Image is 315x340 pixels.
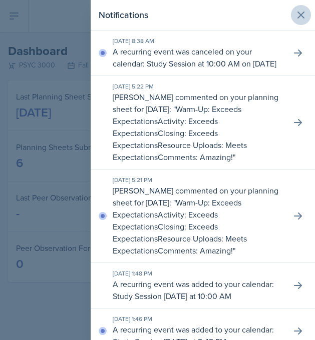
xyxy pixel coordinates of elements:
[113,115,218,138] p: Activity: Exceeds Expectations
[113,82,283,91] div: [DATE] 5:22 PM
[113,209,218,232] p: Activity: Exceeds Expectations
[113,36,283,45] div: [DATE] 8:38 AM
[113,91,283,163] p: [PERSON_NAME] commented on your planning sheet for [DATE]: " "
[113,278,283,302] p: A recurring event was added to your calendar: Study Session [DATE] at 10:00 AM
[113,139,247,162] p: Resource Uploads: Meets Expectations
[113,233,247,256] p: Resource Uploads: Meets Expectations
[113,45,283,69] p: A recurring event was canceled on your calendar: Study Session at 10:00 AM on [DATE]
[113,314,283,323] div: [DATE] 1:46 PM
[113,103,241,126] p: Warm-Up: Exceeds Expectations
[99,8,148,22] h2: Notifications
[158,245,233,256] p: Comments: Amazing!
[113,221,218,244] p: Closing: Exceeds Expectations
[113,184,283,256] p: [PERSON_NAME] commented on your planning sheet for [DATE]: " "
[158,151,233,162] p: Comments: Amazing!
[113,175,283,184] div: [DATE] 5:21 PM
[113,197,241,220] p: Warm-Up: Exceeds Expectations
[113,269,283,278] div: [DATE] 1:48 PM
[113,127,218,150] p: Closing: Exceeds Expectations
